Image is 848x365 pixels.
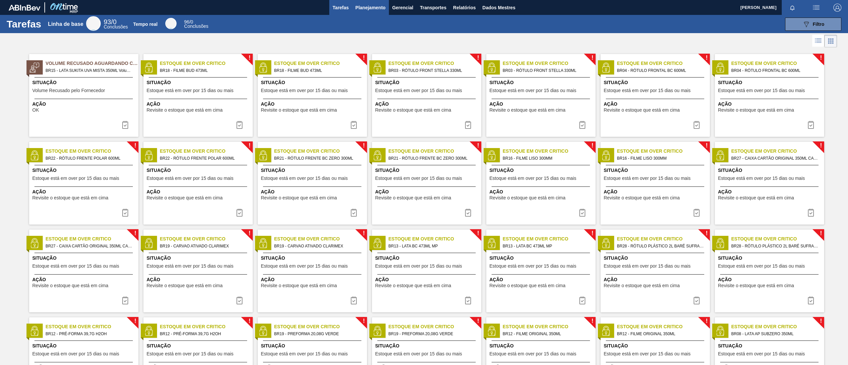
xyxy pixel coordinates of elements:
[503,156,553,161] font: BR16 - FILME LISO 300MM
[389,235,481,242] span: Estoque em Over Critico
[715,150,725,160] img: status
[46,67,133,74] span: BR15 - LATA SUKITA UVA MISTA 350ML Volume - 628797
[261,189,275,194] font: Ação
[248,142,250,149] font: !
[487,238,497,248] img: status
[490,79,594,86] span: Situação
[706,230,708,236] font: !
[375,264,462,269] span: Estoque está em over por 15 dias ou mais
[29,150,39,160] img: status
[261,88,348,93] span: Estoque está em over por 15 dias ou mais
[490,176,576,181] span: Estoque está em over por 15 dias ou mais
[274,67,362,74] span: BR18 - FILME BUD 473ML
[147,264,234,269] span: Estoque está em over por 15 dias ou mais
[813,22,824,27] font: Filtro
[29,238,39,248] img: status
[121,209,129,217] img: ícone-tarefa concluída
[460,206,476,219] div: Completar tarefa: 30342137
[487,150,497,160] img: status
[117,206,133,219] button: ícone-tarefa concluída
[147,80,171,85] font: Situação
[261,167,365,174] span: Situação
[389,61,454,66] font: Estoque em Over Critico
[32,79,137,86] span: Situação
[574,206,590,219] button: ícone-tarefa concluída
[389,148,454,154] font: Estoque em Over Critico
[363,230,365,236] font: !
[601,238,611,248] img: status
[490,277,503,282] font: Ação
[591,230,593,236] font: !
[274,155,362,162] span: BR21 - RÓTULO FRENTE BC ZERO 300ML
[490,195,566,200] font: Revisite o estoque que está em cima
[261,101,275,107] font: Ação
[487,63,497,73] img: status
[420,5,447,10] font: Transportes
[617,68,686,73] font: BR04 - RÓTULO FRONTAL BC 600ML
[232,118,247,131] button: ícone-tarefa concluída
[346,206,362,219] div: Completar tarefa: 30342137
[392,5,413,10] font: Gerencial
[147,255,251,262] span: Situação
[32,255,57,261] font: Situação
[32,195,109,200] font: Revisite o estoque que está em cima
[503,148,568,154] font: Estoque em Over Critico
[389,148,481,155] span: Estoque em Over Critico
[261,264,348,269] span: Estoque está em over por 15 dias ou mais
[604,88,691,93] font: Estoque está em over por 15 dias ou mais
[147,283,223,288] font: Revisite o estoque que está em cima
[261,255,365,262] span: Situação
[147,79,251,86] span: Situação
[46,244,154,248] font: BR27 - CAIXA CARTÃO ORIGINAL 350ML CANTO ABERTO
[160,61,226,66] font: Estoque em Over Critico
[9,5,40,11] img: TNhmsLtSVTkK8tSr43FrP2fwEKptu5GPRR3wAAAABJRU5ErkJggg==
[32,167,137,174] span: Situação
[464,209,472,217] img: ícone-tarefa concluída
[604,263,691,269] font: Estoque está em over por 15 dias ou mais
[574,118,590,131] div: Completar tarefa: 30342134
[144,63,154,73] img: status
[693,121,701,129] img: ícone-tarefa concluída
[375,79,480,86] span: Situação
[490,255,594,262] span: Situação
[46,60,138,67] span: Volume Recusado Aguardando Ciência
[363,54,365,61] font: !
[604,101,617,107] font: Ação
[375,176,462,181] font: Estoque está em over por 15 dias ou mais
[718,167,822,174] span: Situação
[617,148,683,154] font: Estoque em Over Critico
[147,101,160,107] font: Ação
[718,264,805,269] span: Estoque está em over por 15 dias ou mais
[274,60,367,67] span: Estoque em Over Critico
[375,168,399,173] font: Situação
[578,209,586,217] img: ícone-tarefa concluída
[785,18,841,31] button: Filtro
[706,142,708,149] font: !
[32,263,119,269] font: Estoque está em over por 15 dias ou mais
[782,3,803,12] button: Notificações
[718,176,805,181] font: Estoque está em over por 15 dias ou mais
[731,67,819,74] span: BR04 - RÓTULO FRONTAL BC 600ML
[601,150,611,160] img: status
[29,63,39,73] img: status
[274,68,322,73] font: BR18 - FILME BUD 473ML
[503,236,568,241] font: Estoque em Over Critico
[160,60,253,67] span: Estoque em Over Critico
[261,176,348,181] span: Estoque está em over por 15 dias ou mais
[490,88,576,93] font: Estoque está em over por 15 dias ou mais
[803,206,819,219] button: ícone-tarefa concluída
[604,176,691,181] span: Estoque está em over por 15 dias ou mais
[147,176,234,181] font: Estoque está em over por 15 dias ou mais
[261,263,348,269] font: Estoque está em over por 15 dias ou mais
[718,80,742,85] font: Situação
[503,235,596,242] span: Estoque em Over Critico
[274,61,340,66] font: Estoque em Over Critico
[375,189,389,194] font: Ação
[372,238,382,248] img: status
[147,167,251,174] span: Situação
[718,255,742,261] font: Situação
[490,168,514,173] font: Situação
[46,61,149,66] font: Volume Recusado Aguardando Ciência
[389,242,476,250] span: BR13 - LATA BC 473ML MP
